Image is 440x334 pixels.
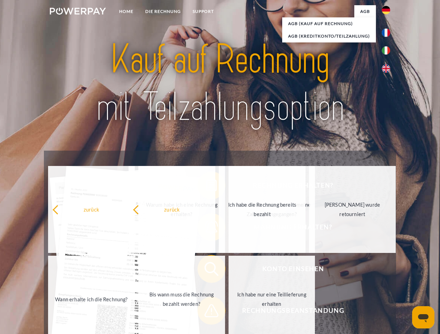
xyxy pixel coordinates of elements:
[223,200,301,219] div: Ich habe die Rechnung bereits bezahlt
[187,5,220,18] a: SUPPORT
[142,290,221,309] div: Bis wann muss die Rechnung bezahlt werden?
[282,30,376,42] a: AGB (Kreditkonto/Teilzahlung)
[382,46,390,55] img: it
[67,33,373,133] img: title-powerpay_de.svg
[52,205,131,214] div: zurück
[382,29,390,37] img: fr
[382,6,390,14] img: de
[412,306,434,328] iframe: Schaltfläche zum Öffnen des Messaging-Fensters
[382,64,390,73] img: en
[282,17,376,30] a: AGB (Kauf auf Rechnung)
[52,294,131,304] div: Wann erhalte ich die Rechnung?
[133,205,211,214] div: zurück
[113,5,139,18] a: Home
[354,5,376,18] a: agb
[50,8,106,15] img: logo-powerpay-white.svg
[139,5,187,18] a: DIE RECHNUNG
[313,200,392,219] div: [PERSON_NAME] wurde retourniert
[233,290,311,309] div: Ich habe nur eine Teillieferung erhalten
